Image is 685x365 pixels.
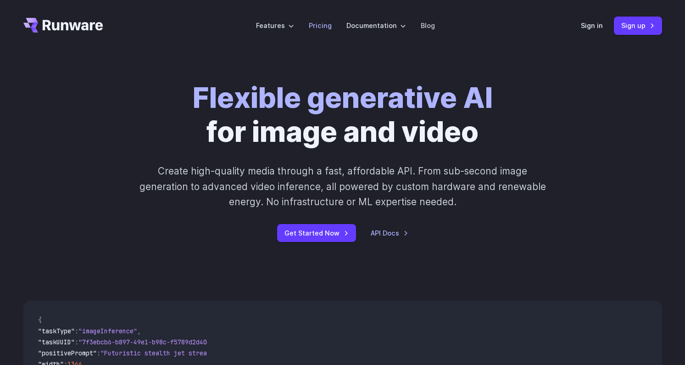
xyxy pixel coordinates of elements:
span: : [75,327,78,335]
p: Create high-quality media through a fast, affordable API. From sub-second image generation to adv... [138,163,547,209]
span: "taskType" [38,327,75,335]
label: Documentation [346,20,406,31]
strong: Flexible generative AI [193,80,493,115]
a: Sign in [581,20,603,31]
span: "imageInference" [78,327,137,335]
a: API Docs [371,228,408,238]
span: "Futuristic stealth jet streaking through a neon-lit cityscape with glowing purple exhaust" [100,349,434,357]
a: Sign up [614,17,662,34]
span: { [38,316,42,324]
span: "positivePrompt" [38,349,97,357]
span: "7f3ebcb6-b897-49e1-b98c-f5789d2d40d7" [78,338,218,346]
span: "taskUUID" [38,338,75,346]
a: Blog [421,20,435,31]
span: , [137,327,141,335]
span: : [75,338,78,346]
a: Pricing [309,20,332,31]
h1: for image and video [193,81,493,149]
a: Go to / [23,18,103,33]
a: Get Started Now [277,224,356,242]
span: : [97,349,100,357]
label: Features [256,20,294,31]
